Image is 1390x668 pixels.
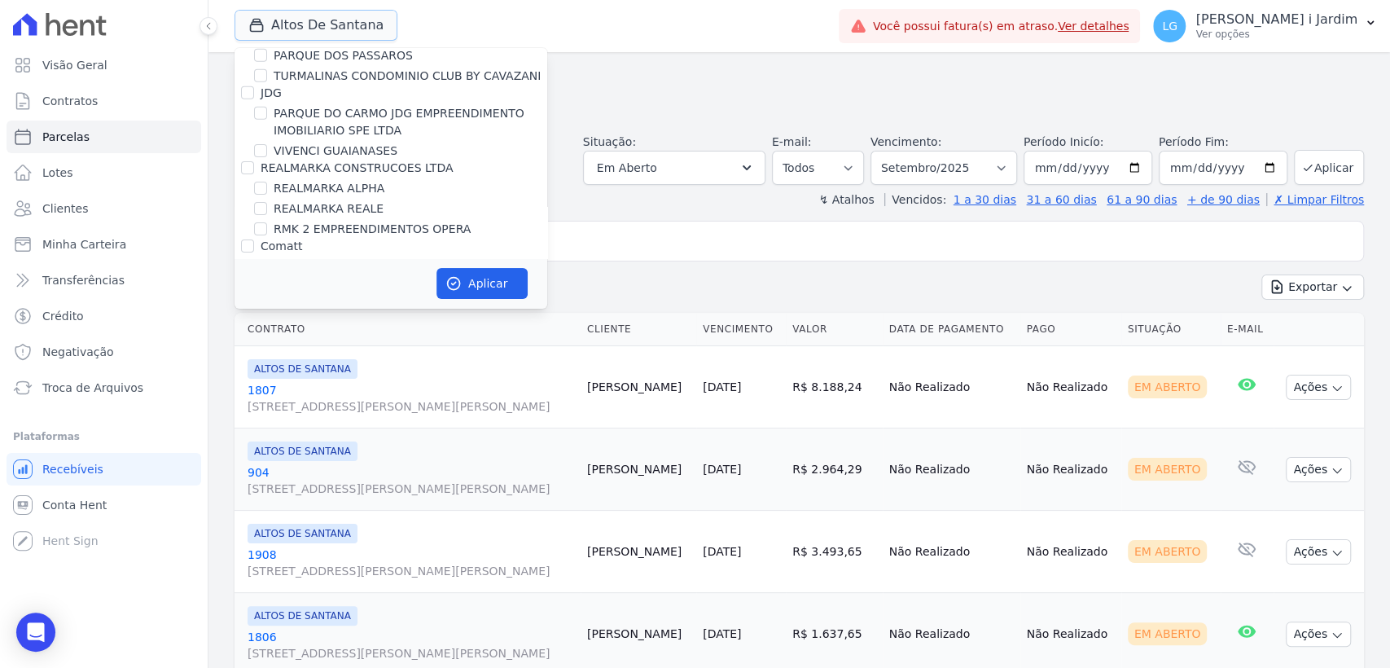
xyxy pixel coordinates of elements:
[1286,457,1351,482] button: Ações
[235,313,581,346] th: Contrato
[261,86,282,99] label: JDG
[42,165,73,181] span: Lotes
[954,193,1016,206] a: 1 a 30 dias
[1286,539,1351,565] button: Ações
[274,68,541,85] label: TURMALINAS CONDOMINIO CLUB BY CAVAZANI
[1020,511,1121,593] td: Não Realizado
[1286,375,1351,400] button: Ações
[1128,458,1208,481] div: Em Aberto
[248,359,357,379] span: ALTOS DE SANTANA
[597,158,657,178] span: Em Aberto
[274,200,384,218] label: REALMARKA REALE
[581,428,696,511] td: [PERSON_NAME]
[818,193,874,206] label: ↯ Atalhos
[583,135,636,148] label: Situação:
[7,336,201,368] a: Negativação
[13,427,195,446] div: Plataformas
[883,511,1020,593] td: Não Realizado
[786,511,883,593] td: R$ 3.493,65
[786,346,883,428] td: R$ 8.188,24
[42,93,98,109] span: Contratos
[1266,193,1364,206] a: ✗ Limpar Filtros
[703,545,741,558] a: [DATE]
[883,313,1020,346] th: Data de Pagamento
[261,161,454,174] label: REALMARKA CONSTRUCOES LTDA
[7,300,201,332] a: Crédito
[1286,622,1351,647] button: Ações
[703,463,741,476] a: [DATE]
[696,313,786,346] th: Vencimento
[248,563,574,579] span: [STREET_ADDRESS][PERSON_NAME][PERSON_NAME]
[436,268,528,299] button: Aplicar
[1020,313,1121,346] th: Pago
[1162,20,1177,32] span: LG
[274,180,384,197] label: REALMARKA ALPHA
[703,627,741,640] a: [DATE]
[248,547,574,579] a: 1908[STREET_ADDRESS][PERSON_NAME][PERSON_NAME]
[1140,3,1390,49] button: LG [PERSON_NAME] i Jardim Ver opções
[261,240,303,253] label: Comatt
[1195,11,1357,28] p: [PERSON_NAME] i Jardim
[274,221,471,238] label: RMK 2 EMPREENDIMENTOS OPERA
[1128,540,1208,563] div: Em Aberto
[42,129,90,145] span: Parcelas
[1026,193,1096,206] a: 31 a 60 dias
[1294,150,1364,185] button: Aplicar
[7,489,201,521] a: Conta Hent
[248,382,574,415] a: 1807[STREET_ADDRESS][PERSON_NAME][PERSON_NAME]
[42,308,84,324] span: Crédito
[7,85,201,117] a: Contratos
[786,313,883,346] th: Valor
[1107,193,1177,206] a: 61 a 90 dias
[581,346,696,428] td: [PERSON_NAME]
[7,264,201,297] a: Transferências
[7,228,201,261] a: Minha Carteira
[42,461,103,477] span: Recebíveis
[1058,20,1129,33] a: Ver detalhes
[7,453,201,486] a: Recebíveis
[581,313,696,346] th: Cliente
[1020,428,1121,511] td: Não Realizado
[42,236,126,253] span: Minha Carteira
[883,428,1020,511] td: Não Realizado
[248,464,574,497] a: 904[STREET_ADDRESS][PERSON_NAME][PERSON_NAME]
[42,344,114,360] span: Negativação
[786,428,883,511] td: R$ 2.964,29
[16,613,55,652] div: Open Intercom Messenger
[248,442,357,461] span: ALTOS DE SANTANA
[7,49,201,81] a: Visão Geral
[1221,313,1274,346] th: E-mail
[883,346,1020,428] td: Não Realizado
[274,105,547,139] label: PARQUE DO CARMO JDG EMPREENDIMENTO IMOBILIARIO SPE LTDA
[7,156,201,189] a: Lotes
[873,18,1129,35] span: Você possui fatura(s) em atraso.
[581,511,696,593] td: [PERSON_NAME]
[1020,346,1121,428] td: Não Realizado
[1159,134,1287,151] label: Período Fim:
[1128,622,1208,645] div: Em Aberto
[274,47,413,64] label: PARQUE DOS PASSAROS
[42,380,143,396] span: Troca de Arquivos
[42,497,107,513] span: Conta Hent
[248,524,357,543] span: ALTOS DE SANTANA
[1121,313,1221,346] th: Situação
[248,645,574,661] span: [STREET_ADDRESS][PERSON_NAME][PERSON_NAME]
[884,193,946,206] label: Vencidos:
[248,398,574,415] span: [STREET_ADDRESS][PERSON_NAME][PERSON_NAME]
[274,143,397,160] label: VIVENCI GUAIANASES
[248,606,357,626] span: ALTOS DE SANTANA
[42,272,125,288] span: Transferências
[235,10,397,41] button: Altos De Santana
[772,135,812,148] label: E-mail:
[1261,275,1364,300] button: Exportar
[235,65,1364,94] h2: Parcelas
[1024,135,1103,148] label: Período Inicío:
[870,135,941,148] label: Vencimento:
[265,225,1357,257] input: Buscar por nome do lote ou do cliente
[703,380,741,393] a: [DATE]
[1128,376,1208,398] div: Em Aberto
[42,57,107,73] span: Visão Geral
[1195,28,1357,41] p: Ver opções
[583,151,765,185] button: Em Aberto
[1187,193,1260,206] a: + de 90 dias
